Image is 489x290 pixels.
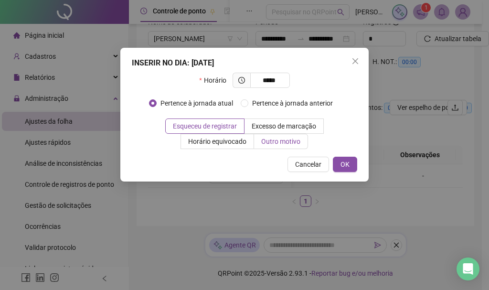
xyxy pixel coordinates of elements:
label: Horário [199,73,232,88]
span: Cancelar [295,159,321,170]
button: OK [333,157,357,172]
span: Pertence à jornada atual [157,98,237,108]
span: clock-circle [238,77,245,84]
span: OK [340,159,350,170]
span: Esqueceu de registrar [173,122,237,130]
span: close [351,57,359,65]
span: Horário equivocado [188,138,246,145]
div: INSERIR NO DIA : [DATE] [132,57,357,69]
button: Cancelar [287,157,329,172]
span: Pertence à jornada anterior [248,98,337,108]
span: Excesso de marcação [252,122,316,130]
div: Open Intercom Messenger [457,258,479,280]
button: Close [348,54,363,69]
span: Outro motivo [261,138,300,145]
